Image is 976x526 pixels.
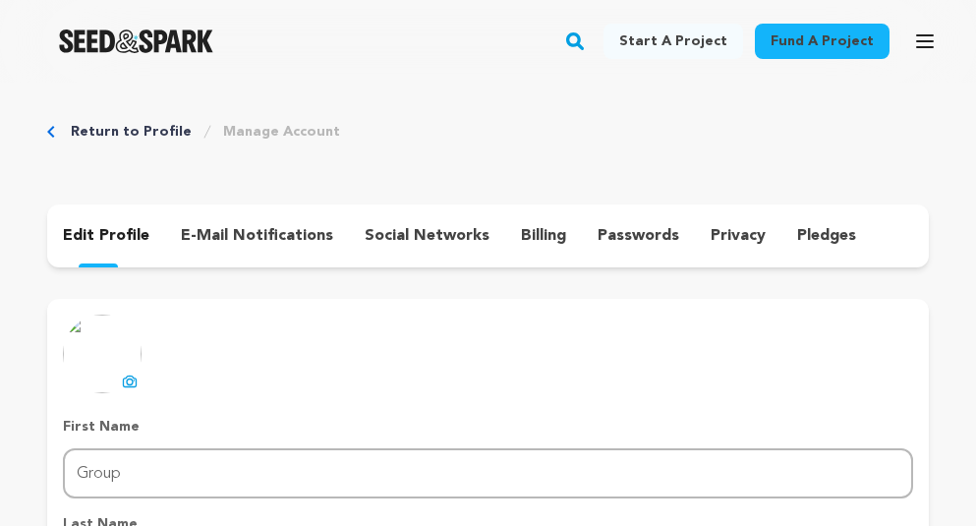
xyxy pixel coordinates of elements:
p: edit profile [63,224,149,248]
button: e-mail notifications [165,220,349,252]
a: Start a project [603,24,743,59]
a: Fund a project [755,24,890,59]
p: e-mail notifications [181,224,333,248]
button: social networks [349,220,505,252]
button: privacy [695,220,781,252]
a: Seed&Spark Homepage [59,29,213,53]
img: Seed&Spark Logo Dark Mode [59,29,213,53]
input: First Name [63,448,913,498]
a: Manage Account [223,122,340,142]
button: pledges [781,220,872,252]
button: edit profile [47,220,165,252]
button: billing [505,220,582,252]
p: billing [521,224,566,248]
p: pledges [797,224,856,248]
p: First Name [63,417,913,437]
p: passwords [598,224,679,248]
div: Breadcrumb [47,122,929,142]
p: privacy [711,224,766,248]
a: Return to Profile [71,122,192,142]
p: social networks [365,224,489,248]
button: passwords [582,220,695,252]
